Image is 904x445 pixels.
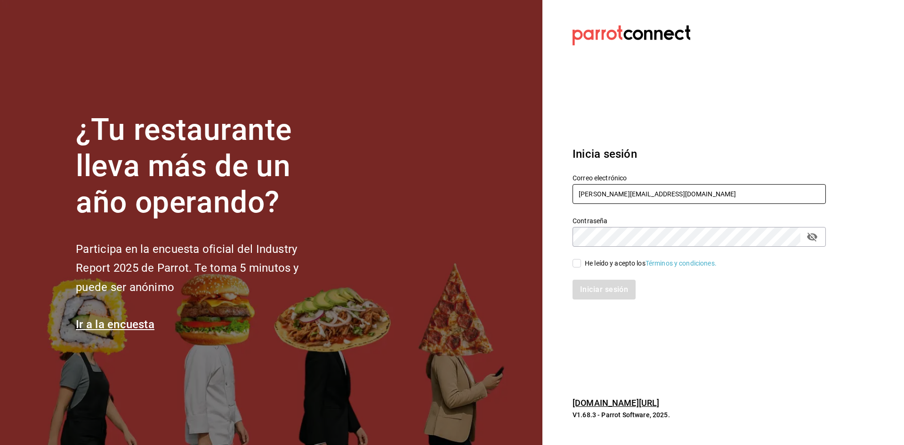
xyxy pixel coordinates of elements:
[804,229,820,245] button: passwordField
[573,218,826,224] label: Contraseña
[585,259,717,268] div: He leído y acepto los
[573,146,826,162] h3: Inicia sesión
[76,318,154,331] a: Ir a la encuesta
[573,398,659,408] a: [DOMAIN_NAME][URL]
[573,410,826,420] p: V1.68.3 - Parrot Software, 2025.
[76,112,330,220] h1: ¿Tu restaurante lleva más de un año operando?
[573,175,826,181] label: Correo electrónico
[573,184,826,204] input: Ingresa tu correo electrónico
[646,259,717,267] a: Términos y condiciones.
[76,240,330,297] h2: Participa en la encuesta oficial del Industry Report 2025 de Parrot. Te toma 5 minutos y puede se...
